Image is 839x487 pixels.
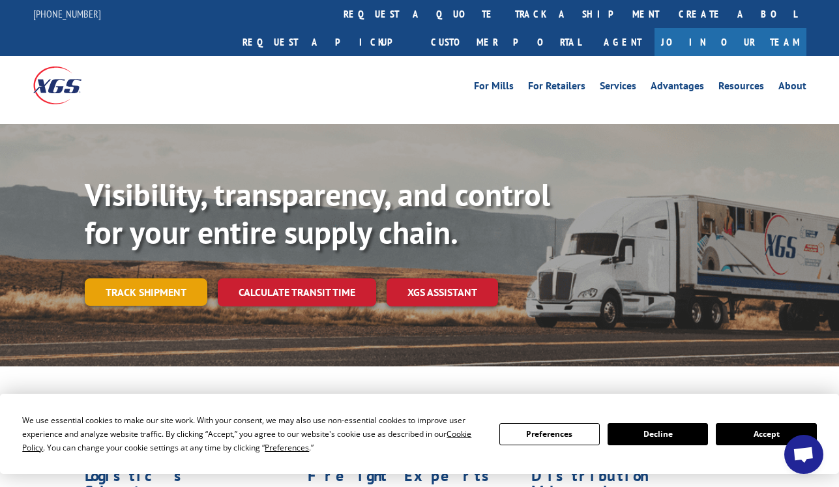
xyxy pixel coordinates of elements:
a: Advantages [651,81,704,95]
a: About [778,81,806,95]
a: For Mills [474,81,514,95]
a: Customer Portal [421,28,591,56]
button: Accept [716,423,816,445]
div: Open chat [784,435,823,474]
button: Preferences [499,423,600,445]
a: XGS ASSISTANT [387,278,498,306]
a: Resources [718,81,764,95]
div: We use essential cookies to make our site work. With your consent, we may also use non-essential ... [22,413,483,454]
a: Agent [591,28,655,56]
b: Visibility, transparency, and control for your entire supply chain. [85,174,550,252]
a: Request a pickup [233,28,421,56]
button: Decline [608,423,708,445]
a: Services [600,81,636,95]
a: Track shipment [85,278,207,306]
a: Calculate transit time [218,278,376,306]
span: Preferences [265,442,309,453]
a: Join Our Team [655,28,806,56]
a: For Retailers [528,81,585,95]
a: [PHONE_NUMBER] [33,7,101,20]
